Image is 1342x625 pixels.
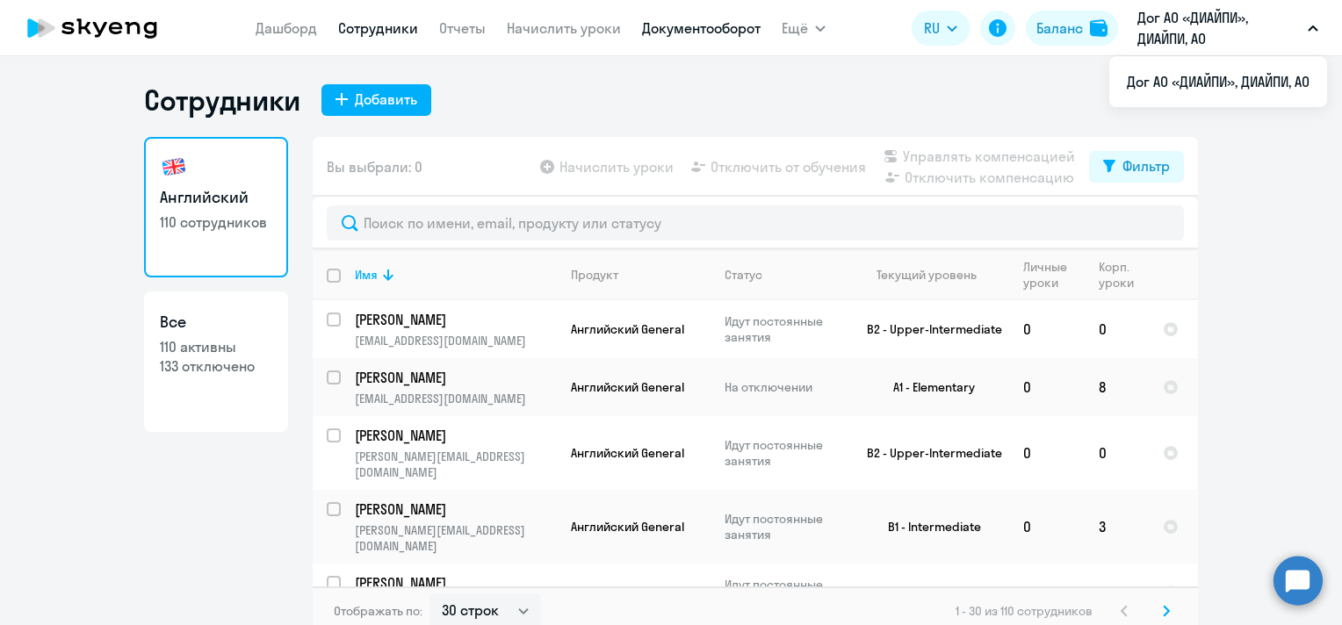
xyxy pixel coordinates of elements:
[160,356,272,376] p: 133 отключено
[571,585,684,600] span: Английский General
[355,573,556,593] a: [PERSON_NAME]
[1085,564,1149,621] td: 1
[1085,490,1149,564] td: 3
[355,499,556,519] a: [PERSON_NAME]
[355,89,417,110] div: Добавить
[355,267,378,283] div: Имя
[912,11,970,46] button: RU
[355,267,556,283] div: Имя
[1009,564,1085,621] td: 0
[846,416,1009,490] td: B2 - Upper-Intermediate
[571,321,684,337] span: Английский General
[144,137,288,277] a: Английский110 сотрудников
[144,83,300,118] h1: Сотрудники
[160,337,272,356] p: 110 активны
[355,310,553,329] p: [PERSON_NAME]
[1085,416,1149,490] td: 0
[355,368,556,387] a: [PERSON_NAME]
[860,267,1008,283] div: Текущий уровень
[355,573,553,593] p: [PERSON_NAME]
[1085,358,1149,416] td: 8
[1099,259,1148,291] div: Корп. уроки
[256,19,317,37] a: Дашборд
[877,267,977,283] div: Текущий уровень
[1122,155,1170,176] div: Фильтр
[160,186,272,209] h3: Английский
[160,311,272,334] h3: Все
[160,212,272,232] p: 110 сотрудников
[725,267,845,283] div: Статус
[355,426,553,445] p: [PERSON_NAME]
[439,19,486,37] a: Отчеты
[725,577,845,608] p: Идут постоянные занятия
[1023,259,1084,291] div: Личные уроки
[1099,259,1136,291] div: Корп. уроки
[355,310,556,329] a: [PERSON_NAME]
[355,499,553,519] p: [PERSON_NAME]
[1109,56,1327,107] ul: Ещё
[1085,300,1149,358] td: 0
[846,358,1009,416] td: A1 - Elementary
[334,603,422,619] span: Отображать по:
[782,18,808,39] span: Ещё
[1009,358,1085,416] td: 0
[1009,300,1085,358] td: 0
[846,564,1009,621] td: A1 - Elementary
[725,379,845,395] p: На отключении
[144,291,288,432] a: Все110 активны133 отключено
[782,11,826,46] button: Ещё
[642,19,761,37] a: Документооборот
[571,267,710,283] div: Продукт
[327,205,1184,241] input: Поиск по имени, email, продукту или статусу
[846,490,1009,564] td: B1 - Intermediate
[1026,11,1118,46] button: Балансbalance
[355,426,556,445] a: [PERSON_NAME]
[1129,7,1327,49] button: Дог АО «ДИАЙПИ», ДИАЙПИ, АО
[321,84,431,116] button: Добавить
[1036,18,1083,39] div: Баланс
[846,300,1009,358] td: B2 - Upper-Intermediate
[725,437,845,469] p: Идут постоянные занятия
[725,511,845,542] p: Идут постоянные занятия
[327,156,422,177] span: Вы выбрали: 0
[1009,416,1085,490] td: 0
[355,449,556,480] p: [PERSON_NAME][EMAIL_ADDRESS][DOMAIN_NAME]
[1089,151,1184,183] button: Фильтр
[1137,7,1301,49] p: Дог АО «ДИАЙПИ», ДИАЙПИ, АО
[725,267,762,283] div: Статус
[507,19,621,37] a: Начислить уроки
[160,153,188,181] img: english
[355,333,556,348] p: [EMAIL_ADDRESS][DOMAIN_NAME]
[1023,259,1072,291] div: Личные уроки
[571,519,684,535] span: Английский General
[571,445,684,461] span: Английский General
[355,368,553,387] p: [PERSON_NAME]
[355,391,556,406] p: [EMAIL_ADDRESS][DOMAIN_NAME]
[725,313,845,345] p: Идут постоянные занятия
[571,379,684,395] span: Английский General
[924,18,940,39] span: RU
[956,603,1093,619] span: 1 - 30 из 110 сотрудников
[355,522,556,554] p: [PERSON_NAME][EMAIL_ADDRESS][DOMAIN_NAME]
[1090,19,1108,37] img: balance
[571,267,618,283] div: Продукт
[1009,490,1085,564] td: 0
[338,19,418,37] a: Сотрудники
